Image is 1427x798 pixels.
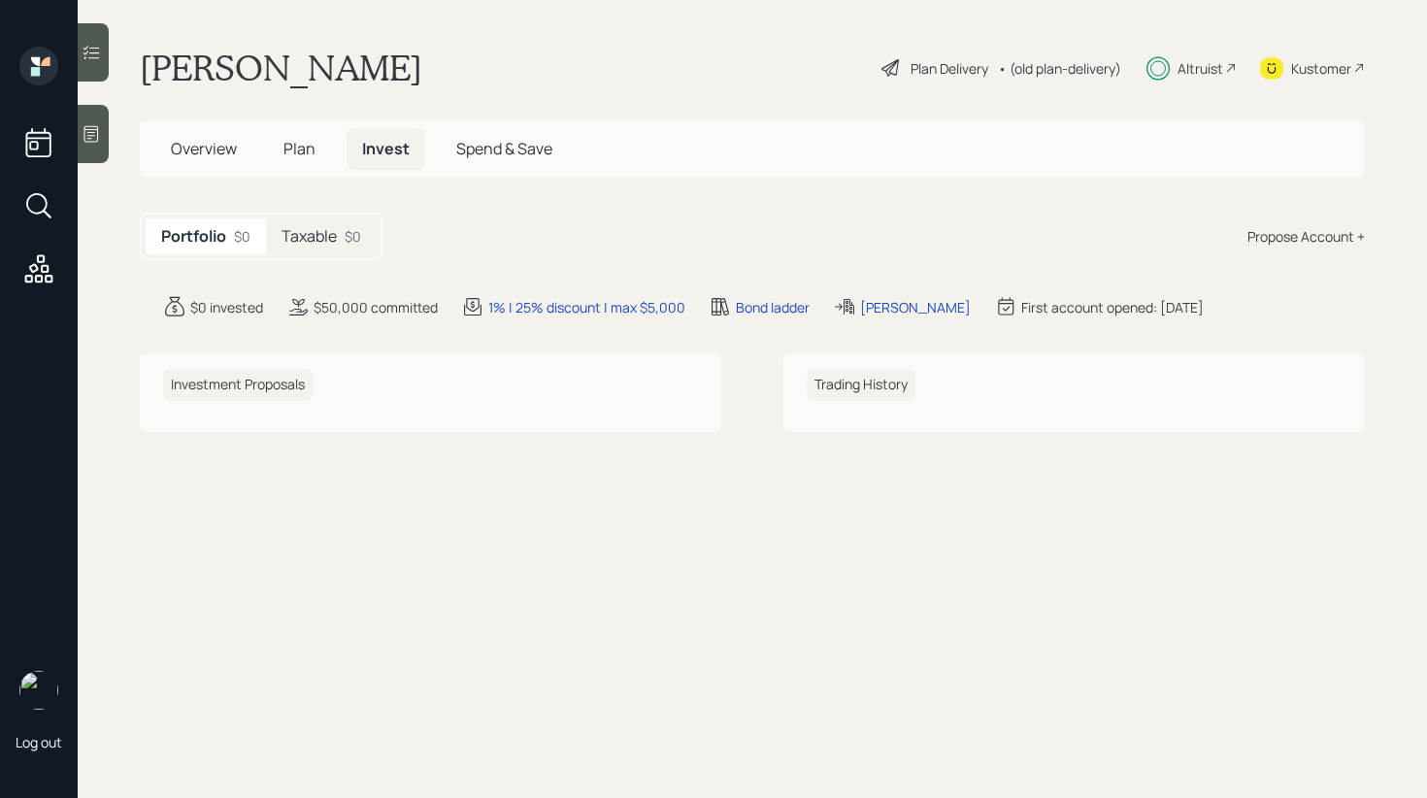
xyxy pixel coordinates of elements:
[190,297,263,317] div: $0 invested
[456,138,552,159] span: Spend & Save
[736,297,810,317] div: Bond ladder
[488,297,685,317] div: 1% | 25% discount | max $5,000
[19,671,58,710] img: retirable_logo.png
[345,226,361,247] div: $0
[807,369,915,401] h6: Trading History
[234,226,250,247] div: $0
[1021,297,1204,317] div: First account opened: [DATE]
[362,138,410,159] span: Invest
[998,58,1121,79] div: • (old plan-delivery)
[171,138,237,159] span: Overview
[140,47,422,89] h1: [PERSON_NAME]
[314,297,438,317] div: $50,000 committed
[911,58,988,79] div: Plan Delivery
[1178,58,1223,79] div: Altruist
[283,138,315,159] span: Plan
[860,297,971,317] div: [PERSON_NAME]
[1291,58,1351,79] div: Kustomer
[1247,226,1365,247] div: Propose Account +
[16,733,62,751] div: Log out
[163,369,313,401] h6: Investment Proposals
[282,227,337,246] h5: Taxable
[161,227,226,246] h5: Portfolio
